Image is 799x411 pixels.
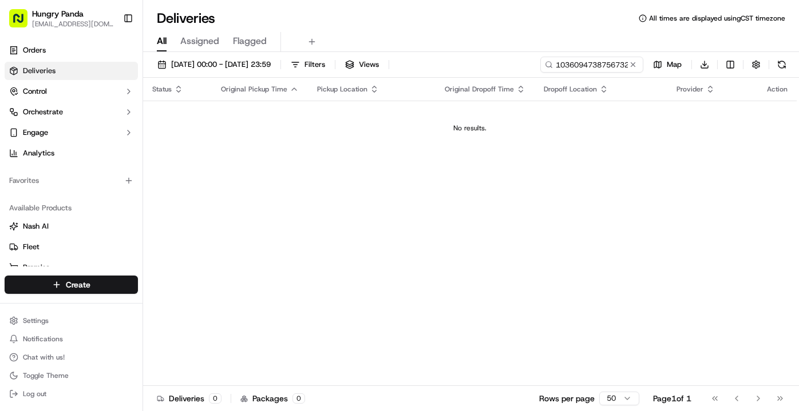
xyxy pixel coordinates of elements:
button: Nash AI [5,217,138,236]
a: Deliveries [5,62,138,80]
button: Hungry Panda [32,8,84,19]
span: Notifications [23,334,63,344]
button: Views [340,57,384,73]
div: Page 1 of 1 [653,393,691,404]
span: Map [667,59,682,70]
button: [EMAIL_ADDRESS][DOMAIN_NAME] [32,19,114,29]
span: Orders [23,45,46,55]
div: Available Products [5,199,138,217]
span: Original Pickup Time [221,85,287,94]
span: Log out [23,389,46,398]
div: Deliveries [157,393,221,404]
span: Nash AI [23,221,49,232]
div: 0 [209,393,221,404]
span: Status [152,85,172,94]
button: Fleet [5,238,138,256]
a: Analytics [5,144,138,162]
button: Settings [5,313,138,329]
span: Filters [304,59,325,70]
button: Engage [5,123,138,142]
button: Hungry Panda[EMAIL_ADDRESS][DOMAIN_NAME] [5,5,118,32]
span: Promise [23,262,50,273]
button: Control [5,82,138,101]
input: Type to search [540,57,643,73]
span: Engage [23,127,48,138]
span: Analytics [23,148,54,158]
div: Action [767,85,788,94]
button: Create [5,276,138,294]
span: Fleet [23,242,39,252]
button: Orchestrate [5,103,138,121]
span: All times are displayed using CST timezone [649,14,785,23]
p: Rows per page [539,393,595,404]
span: Create [66,279,90,290]
span: Pickup Location [317,85,367,94]
span: Orchestrate [23,107,63,117]
button: Filters [286,57,330,73]
button: Map [648,57,687,73]
a: Orders [5,41,138,59]
span: Dropoff Location [544,85,597,94]
h1: Deliveries [157,9,215,27]
div: Favorites [5,171,138,190]
span: Control [23,86,47,97]
span: Deliveries [23,66,56,76]
span: Assigned [180,34,219,48]
button: [DATE] 00:00 - [DATE] 23:59 [152,57,276,73]
button: Chat with us! [5,349,138,365]
span: Flagged [233,34,267,48]
button: Refresh [774,57,790,73]
span: Original Dropoff Time [445,85,514,94]
span: Provider [677,85,703,94]
button: Toggle Theme [5,368,138,384]
span: [DATE] 00:00 - [DATE] 23:59 [171,59,271,70]
button: Notifications [5,331,138,347]
div: 0 [292,393,305,404]
button: Promise [5,258,138,277]
a: Promise [9,262,133,273]
button: Log out [5,386,138,402]
span: All [157,34,167,48]
span: Toggle Theme [23,371,69,380]
span: Views [359,59,379,70]
div: Packages [240,393,305,404]
a: Fleet [9,242,133,252]
a: Nash AI [9,221,133,232]
div: No results. [148,123,792,133]
span: Chat with us! [23,353,65,362]
span: Settings [23,316,49,325]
